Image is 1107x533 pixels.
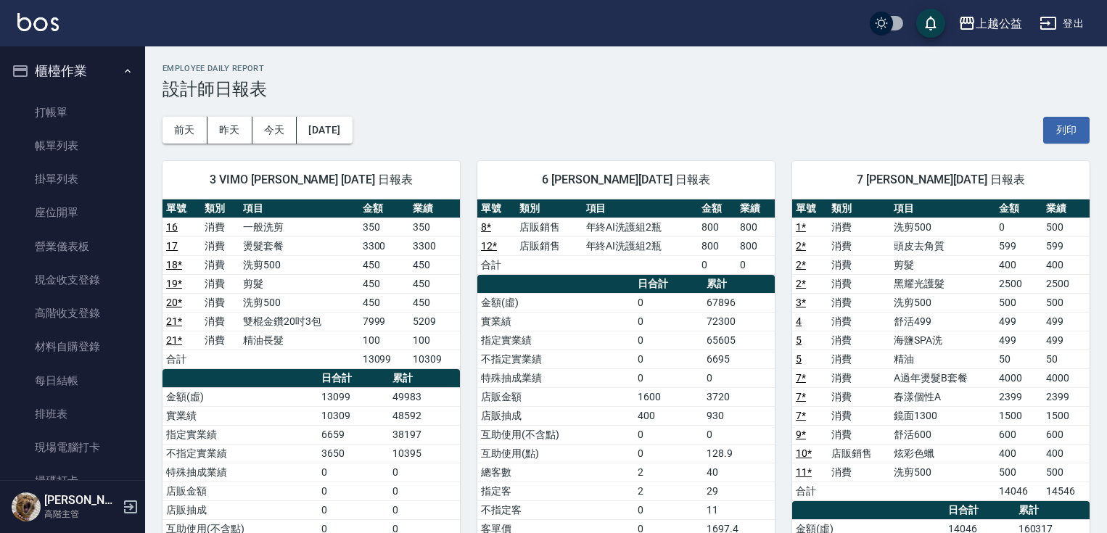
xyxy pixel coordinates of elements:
td: 消費 [828,218,890,236]
button: 前天 [162,117,207,144]
td: 合計 [162,350,201,368]
td: 2500 [995,274,1042,293]
a: 4 [796,315,802,327]
td: 店販金額 [162,482,318,500]
td: 2399 [1042,387,1090,406]
td: 鏡面1300 [890,406,995,425]
td: 店販抽成 [162,500,318,519]
td: 400 [1042,444,1090,463]
td: 10309 [409,350,460,368]
td: 499 [1042,331,1090,350]
td: 洗剪500 [239,293,359,312]
td: 一般洗剪 [239,218,359,236]
a: 掃碼打卡 [6,464,139,497]
td: 450 [359,255,410,274]
th: 金額 [995,199,1042,218]
td: 10309 [318,406,389,425]
td: 3650 [318,444,389,463]
td: 不指定實業績 [162,444,318,463]
td: 6695 [703,350,775,368]
td: 舒活600 [890,425,995,444]
th: 累計 [1015,501,1090,520]
td: 13099 [359,350,410,368]
th: 累計 [703,275,775,294]
a: 座位開單 [6,196,139,229]
a: 17 [166,240,178,252]
img: Logo [17,13,59,31]
h5: [PERSON_NAME] [44,493,118,508]
td: 800 [736,236,775,255]
td: 店販銷售 [516,218,583,236]
td: 800 [698,236,736,255]
a: 打帳單 [6,96,139,129]
td: 800 [698,218,736,236]
td: 450 [409,274,460,293]
th: 累計 [389,369,460,388]
td: 0 [736,255,775,274]
td: 消費 [828,425,890,444]
td: 消費 [828,463,890,482]
td: 128.9 [703,444,775,463]
th: 類別 [201,199,239,218]
td: 0 [634,331,703,350]
td: A過年燙髮B套餐 [890,368,995,387]
td: 1500 [1042,406,1090,425]
th: 業績 [409,199,460,218]
td: 40 [703,463,775,482]
td: 0 [634,293,703,312]
img: Person [12,492,41,521]
td: 消費 [201,218,239,236]
td: 0 [634,368,703,387]
td: 350 [359,218,410,236]
th: 金額 [359,199,410,218]
th: 日合計 [318,369,389,388]
td: 舒活499 [890,312,995,331]
a: 現金收支登錄 [6,263,139,297]
td: 消費 [828,406,890,425]
td: 400 [995,444,1042,463]
td: 0 [318,482,389,500]
td: 48592 [389,406,460,425]
td: 0 [634,500,703,519]
span: 6 [PERSON_NAME][DATE] 日報表 [495,173,757,187]
td: 50 [1042,350,1090,368]
td: 消費 [828,368,890,387]
td: 店販銷售 [516,236,583,255]
td: 燙髮套餐 [239,236,359,255]
th: 日合計 [634,275,703,294]
td: 67896 [703,293,775,312]
button: 昨天 [207,117,252,144]
td: 特殊抽成業績 [162,463,318,482]
a: 掛單列表 [6,162,139,196]
th: 業績 [736,199,775,218]
td: 100 [409,331,460,350]
td: 499 [1042,312,1090,331]
th: 項目 [890,199,995,218]
a: 帳單列表 [6,129,139,162]
td: 洗剪500 [890,218,995,236]
td: 消費 [828,293,890,312]
a: 高階收支登錄 [6,297,139,330]
td: 精油長髮 [239,331,359,350]
td: 499 [995,331,1042,350]
td: 7999 [359,312,410,331]
td: 0 [634,425,703,444]
a: 排班表 [6,397,139,431]
td: 3300 [359,236,410,255]
button: 櫃檯作業 [6,52,139,90]
td: 0 [634,444,703,463]
td: 2 [634,482,703,500]
td: 450 [409,293,460,312]
td: 599 [1042,236,1090,255]
td: 黑耀光護髮 [890,274,995,293]
table: a dense table [477,199,775,275]
p: 高階主管 [44,508,118,521]
th: 日合計 [945,501,1014,520]
th: 項目 [239,199,359,218]
td: 消費 [201,274,239,293]
th: 單號 [792,199,828,218]
th: 單號 [477,199,516,218]
a: 材料自購登錄 [6,330,139,363]
td: 總客數 [477,463,634,482]
td: 指定客 [477,482,634,500]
